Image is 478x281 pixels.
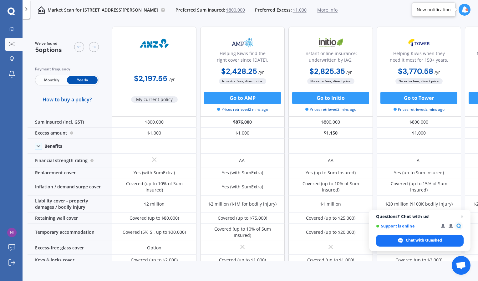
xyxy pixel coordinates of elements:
span: Questions? Chat with us! [376,214,464,219]
span: My current policy [131,96,178,103]
span: Prices retrieved 2 mins ago [305,107,356,112]
div: $1 million [320,201,341,207]
span: Monthly [36,76,67,84]
span: Prices retrieved 2 mins ago [394,107,445,112]
div: Covered (up to $20,000) [306,229,355,235]
img: eaa04950f445d5fef0f0e00a4edb99b1 [7,228,17,237]
img: home-and-contents.b802091223b8502ef2dd.svg [38,6,45,14]
span: How to buy a policy? [43,96,92,103]
img: Initio.webp [310,35,351,50]
div: Covered (up to $25,000) [306,215,355,221]
div: AA- [239,157,246,164]
div: Covered (up to 10% of Sum Insured) [205,226,280,238]
img: ANZ.png [134,36,175,52]
b: $2,197.55 [134,74,167,83]
div: Covered (up to $2,000) [131,257,178,263]
div: Excess-free glass cover [28,241,112,255]
div: Covered (up to $2,000) [395,257,442,263]
div: $1,000 [112,128,196,139]
div: Yes (with SumExtra) [222,170,263,176]
span: Support is online [376,224,436,228]
div: Covered (up to $1,000) [307,257,354,263]
div: Liability cover - property damages / bodily injury [28,196,112,213]
div: Covered (up to 10% of Sum Insured) [293,181,368,193]
button: Go to Initio [292,92,369,104]
div: AA [328,157,333,164]
b: $2,825.35 [309,66,345,76]
div: Instant online insurance; underwritten by IAG. [294,50,368,66]
span: We've found [35,41,62,46]
div: Financial strength rating [28,154,112,167]
div: Helping Kiwis find the right cover since [DATE]. [206,50,279,66]
div: Helping Kiwis when they need it most for 150+ years. [382,50,456,66]
div: $800,000 [112,117,196,128]
span: / yr [169,76,175,82]
b: $3,770.58 [398,66,433,76]
span: 5 options [35,46,62,54]
div: Yes (with SumExtra) [222,184,263,190]
span: No extra fees, direct price. [307,78,354,84]
div: Yes (with SumExtra) [134,170,175,176]
span: $800,000 [226,7,245,13]
div: Temporary accommodation [28,224,112,241]
span: No extra fees, direct price. [395,78,443,84]
button: Go to Tower [380,92,457,104]
div: Covered (up to 15% of Sum Insured) [381,181,456,193]
div: Open chat [452,256,470,275]
div: Excess amount [28,128,112,139]
span: Prices retrieved 2 mins ago [217,107,268,112]
p: Market Scan for [STREET_ADDRESS][PERSON_NAME] [48,7,158,13]
div: Option [147,245,161,251]
div: Chat with Quashed [376,235,464,247]
span: Chat with Quashed [406,238,442,243]
button: Go to AMP [204,92,281,104]
div: $876,000 [200,117,285,128]
div: $1,000 [377,128,461,139]
div: $800,000 [377,117,461,128]
span: Preferred Sum Insured: [175,7,225,13]
span: More info [317,7,338,13]
div: $2 million ($1M for bodily injury) [208,201,277,207]
b: $2,428.25 [221,66,257,76]
div: Covered (5% SI, up to $30,000) [123,229,186,235]
div: $2 million [144,201,165,207]
span: No extra fees, direct price. [219,78,266,84]
div: $1,000 [200,128,285,139]
div: Covered (up to $75,000) [218,215,267,221]
span: Yearly [67,76,98,84]
span: / yr [258,69,264,75]
div: A- [417,157,421,164]
div: Keys & locks cover [28,255,112,266]
div: Sum insured (incl. GST) [28,117,112,128]
div: Payment frequency [35,66,99,72]
div: Covered (up to $1,000) [219,257,266,263]
div: $20 million ($100K bodily injury) [385,201,453,207]
span: / yr [435,69,440,75]
div: $800,000 [288,117,373,128]
span: Close chat [458,213,466,220]
span: Preferred Excess: [255,7,292,13]
div: Yes (up to Sum Insured) [394,170,444,176]
span: $1,000 [293,7,307,13]
span: / yr [346,69,352,75]
div: Inflation / demand surge cover [28,178,112,196]
div: Replacement cover [28,167,112,178]
div: New notification [417,7,451,13]
div: Covered (up to 10% of Sum Insured) [117,181,192,193]
div: Benefits [44,143,62,149]
img: AMP.webp [222,35,263,50]
img: Tower.webp [398,35,440,50]
div: Covered (up to $80,000) [130,215,179,221]
div: Retaining wall cover [28,213,112,224]
div: Yes (up to Sum Insured) [306,170,356,176]
div: $1,150 [288,128,373,139]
